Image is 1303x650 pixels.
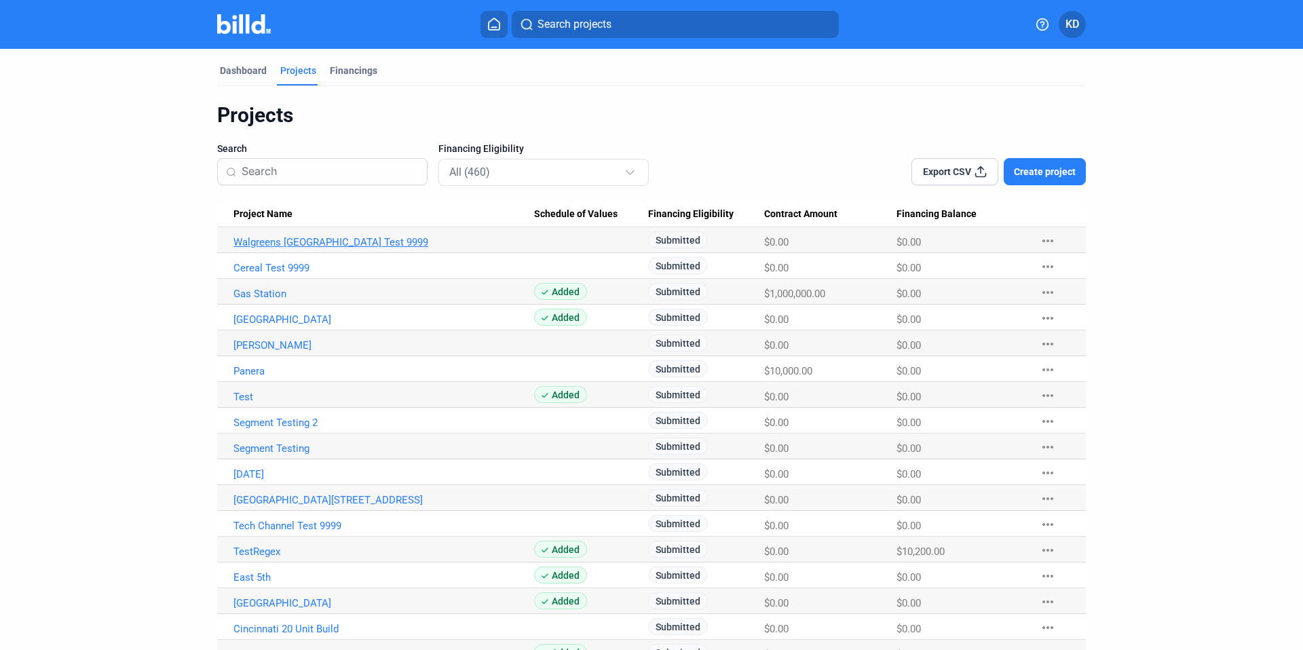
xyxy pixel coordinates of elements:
mat-icon: more_horiz [1040,439,1056,455]
span: $0.00 [764,339,789,351]
span: $10,000.00 [764,365,812,377]
span: $0.00 [896,339,921,351]
span: $0.00 [764,597,789,609]
span: $0.00 [896,236,921,248]
mat-icon: more_horiz [1040,233,1056,249]
span: $0.00 [896,571,921,584]
span: $0.00 [896,442,921,455]
a: Tech Channel Test 9999 [233,520,534,532]
span: Submitted [648,438,708,455]
span: $0.00 [764,623,789,635]
span: Submitted [648,334,708,351]
span: Submitted [648,386,708,403]
input: Search [242,157,419,186]
a: [GEOGRAPHIC_DATA][STREET_ADDRESS] [233,494,534,506]
img: Billd Company Logo [217,14,271,34]
span: $10,200.00 [896,546,945,558]
span: Submitted [648,412,708,429]
span: $0.00 [896,391,921,403]
div: Projects [217,102,1086,128]
span: $0.00 [896,597,921,609]
a: TestRegex [233,546,534,558]
span: Submitted [648,309,708,326]
span: Search projects [537,16,611,33]
mat-icon: more_horiz [1040,387,1056,404]
span: Submitted [648,567,708,584]
a: Gas Station [233,288,534,300]
mat-icon: more_horiz [1040,491,1056,507]
mat-icon: more_horiz [1040,413,1056,429]
span: $0.00 [764,262,789,274]
span: $0.00 [764,494,789,506]
span: Submitted [648,231,708,248]
div: Project Name [233,208,534,221]
a: Segment Testing [233,442,534,455]
span: Submitted [648,489,708,506]
span: Submitted [648,463,708,480]
span: Project Name [233,208,292,221]
span: Contract Amount [764,208,837,221]
a: [GEOGRAPHIC_DATA] [233,313,534,326]
div: Financing Balance [896,208,1026,221]
span: Submitted [648,541,708,558]
span: $0.00 [764,417,789,429]
a: Panera [233,365,534,377]
span: Financing Balance [896,208,977,221]
span: $0.00 [896,313,921,326]
a: Cincinnati 20 Unit Build [233,623,534,635]
button: Create project [1004,158,1086,185]
span: $0.00 [764,442,789,455]
mat-icon: more_horiz [1040,310,1056,326]
span: Submitted [648,360,708,377]
mat-icon: more_horiz [1040,516,1056,533]
mat-icon: more_horiz [1040,259,1056,275]
span: Submitted [648,592,708,609]
span: Added [534,386,587,403]
span: Financing Eligibility [438,142,524,155]
mat-icon: more_horiz [1040,284,1056,301]
div: Dashboard [220,64,267,77]
span: $0.00 [764,313,789,326]
span: $0.00 [764,391,789,403]
a: [PERSON_NAME] [233,339,534,351]
a: [DATE] [233,468,534,480]
span: $1,000,000.00 [764,288,825,300]
a: East 5th [233,571,534,584]
a: Segment Testing 2 [233,417,534,429]
span: Submitted [648,618,708,635]
button: Search projects [512,11,839,38]
a: Test [233,391,534,403]
div: Financings [330,64,377,77]
mat-icon: more_horiz [1040,465,1056,481]
span: $0.00 [764,520,789,532]
span: Submitted [648,515,708,532]
span: $0.00 [896,468,921,480]
mat-icon: more_horiz [1040,619,1056,636]
span: $0.00 [896,623,921,635]
span: Schedule of Values [534,208,618,221]
span: $0.00 [896,262,921,274]
div: Projects [280,64,316,77]
span: $0.00 [764,468,789,480]
mat-select-trigger: All (460) [449,166,490,178]
a: [GEOGRAPHIC_DATA] [233,597,534,609]
span: $0.00 [764,236,789,248]
span: $0.00 [896,288,921,300]
span: Export CSV [923,165,971,178]
button: KD [1059,11,1086,38]
div: Financing Eligibility [648,208,763,221]
mat-icon: more_horiz [1040,362,1056,378]
span: Added [534,283,587,300]
a: Cereal Test 9999 [233,262,534,274]
span: Added [534,592,587,609]
span: Added [534,309,587,326]
mat-icon: more_horiz [1040,594,1056,610]
mat-icon: more_horiz [1040,542,1056,558]
a: Walgreens [GEOGRAPHIC_DATA] Test 9999 [233,236,534,248]
span: $0.00 [896,365,921,377]
span: $0.00 [896,417,921,429]
span: $0.00 [896,520,921,532]
div: Schedule of Values [534,208,649,221]
mat-icon: more_horiz [1040,336,1056,352]
span: $0.00 [896,494,921,506]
